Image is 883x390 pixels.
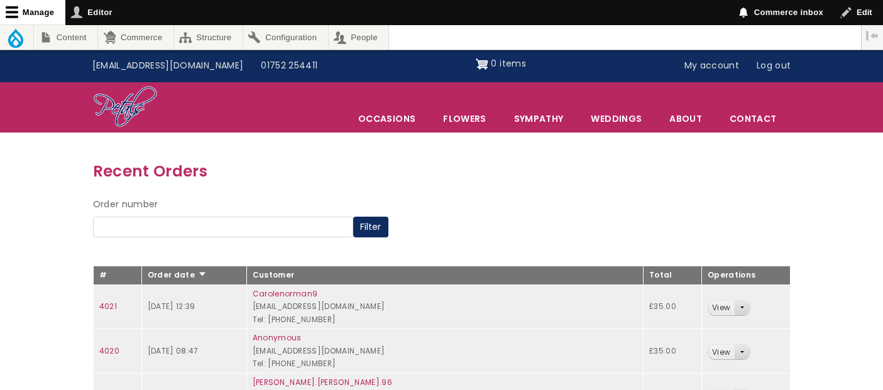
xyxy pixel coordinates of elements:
img: Home [93,85,158,129]
a: Log out [748,54,799,78]
a: Structure [174,25,243,50]
a: Flowers [430,106,499,132]
th: # [93,266,141,285]
a: View [708,301,734,315]
span: Weddings [578,106,655,132]
a: Content [34,25,97,50]
time: [DATE] 12:39 [148,301,195,311]
td: [EMAIL_ADDRESS][DOMAIN_NAME] Tel: [PHONE_NUMBER] [246,329,643,374]
a: People [329,25,389,50]
a: [EMAIL_ADDRESS][DOMAIN_NAME] [84,54,253,78]
a: My account [676,54,749,78]
a: 4021 [99,301,117,311]
a: Sympathy [501,106,577,132]
a: Order date [148,269,207,280]
button: Filter [353,217,388,238]
span: Occasions [345,106,429,132]
th: Customer [246,266,643,285]
a: 01752 254411 [252,54,326,78]
button: Vertical orientation [862,25,883,46]
img: Shopping cart [476,54,488,74]
a: Shopping cart 0 items [476,54,526,74]
th: Operations [701,266,790,285]
td: [EMAIL_ADDRESS][DOMAIN_NAME] Tel: [PHONE_NUMBER] [246,284,643,329]
h3: Recent Orders [93,159,791,183]
th: Total [644,266,702,285]
a: Carolenorman9 [253,288,318,299]
time: [DATE] 08:47 [148,345,199,356]
a: Commerce [98,25,173,50]
a: About [656,106,715,132]
a: Contact [716,106,789,132]
a: View [708,345,734,359]
a: [PERSON_NAME].[PERSON_NAME].96 [253,377,393,387]
a: Anonymous [253,332,302,343]
td: £35.00 [644,329,702,374]
a: 4020 [99,345,119,356]
span: 0 items [491,57,525,70]
label: Order number [93,197,158,212]
a: Configuration [243,25,328,50]
td: £35.00 [644,284,702,329]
